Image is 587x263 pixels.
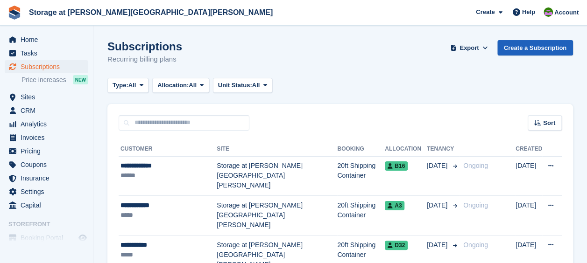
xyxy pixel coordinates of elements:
a: menu [5,185,88,198]
button: Allocation: All [152,78,209,93]
span: CRM [21,104,77,117]
span: [DATE] [427,240,449,250]
span: A3 [385,201,404,210]
span: Create [476,7,495,17]
a: menu [5,145,88,158]
a: menu [5,47,88,60]
p: Recurring billing plans [107,54,182,65]
img: Mark Spendlove [544,7,553,17]
td: 20ft Shipping Container [337,156,385,196]
span: Capital [21,199,77,212]
td: Storage at [PERSON_NAME][GEOGRAPHIC_DATA][PERSON_NAME] [217,196,337,235]
span: Home [21,33,77,46]
span: Ongoing [463,241,488,249]
span: Type: [113,81,128,90]
span: Analytics [21,118,77,131]
a: Preview store [77,232,88,243]
span: Settings [21,185,77,198]
span: Invoices [21,131,77,144]
th: Booking [337,142,385,157]
th: Site [217,142,337,157]
span: Help [522,7,535,17]
span: [DATE] [427,161,449,171]
span: Insurance [21,172,77,185]
span: Booking Portal [21,231,77,244]
th: Allocation [385,142,427,157]
a: menu [5,172,88,185]
a: Price increases NEW [21,75,88,85]
span: Price increases [21,76,66,84]
td: [DATE] [516,156,542,196]
h1: Subscriptions [107,40,182,53]
th: Created [516,142,542,157]
span: Export [460,43,479,53]
a: menu [5,199,88,212]
span: Allocation: [157,81,189,90]
a: menu [5,104,88,117]
a: menu [5,33,88,46]
a: menu [5,118,88,131]
span: Unit Status: [218,81,252,90]
span: All [189,81,197,90]
img: stora-icon-8386f47178a22dfd0bd8f6a31ec36ba5ce8667c1dd55bd0f319d3a0aa187defe.svg [7,6,21,20]
span: All [128,81,136,90]
span: [DATE] [427,201,449,210]
th: Tenancy [427,142,460,157]
a: menu [5,158,88,171]
span: Storefront [8,220,93,229]
td: 20ft Shipping Container [337,196,385,235]
a: menu [5,131,88,144]
span: Pricing [21,145,77,158]
a: menu [5,90,88,104]
button: Type: All [107,78,149,93]
td: [DATE] [516,196,542,235]
button: Export [449,40,490,55]
span: Subscriptions [21,60,77,73]
a: menu [5,60,88,73]
a: Storage at [PERSON_NAME][GEOGRAPHIC_DATA][PERSON_NAME] [25,5,276,20]
span: All [252,81,260,90]
span: Sort [543,118,555,128]
a: menu [5,231,88,244]
button: Unit Status: All [213,78,272,93]
a: Create a Subscription [497,40,573,55]
td: Storage at [PERSON_NAME][GEOGRAPHIC_DATA][PERSON_NAME] [217,156,337,196]
span: Coupons [21,158,77,171]
th: Customer [119,142,217,157]
span: Ongoing [463,201,488,209]
span: D32 [385,241,408,250]
span: Account [554,8,579,17]
span: Sites [21,90,77,104]
span: Ongoing [463,162,488,169]
div: NEW [73,75,88,84]
span: Tasks [21,47,77,60]
span: B16 [385,161,408,171]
